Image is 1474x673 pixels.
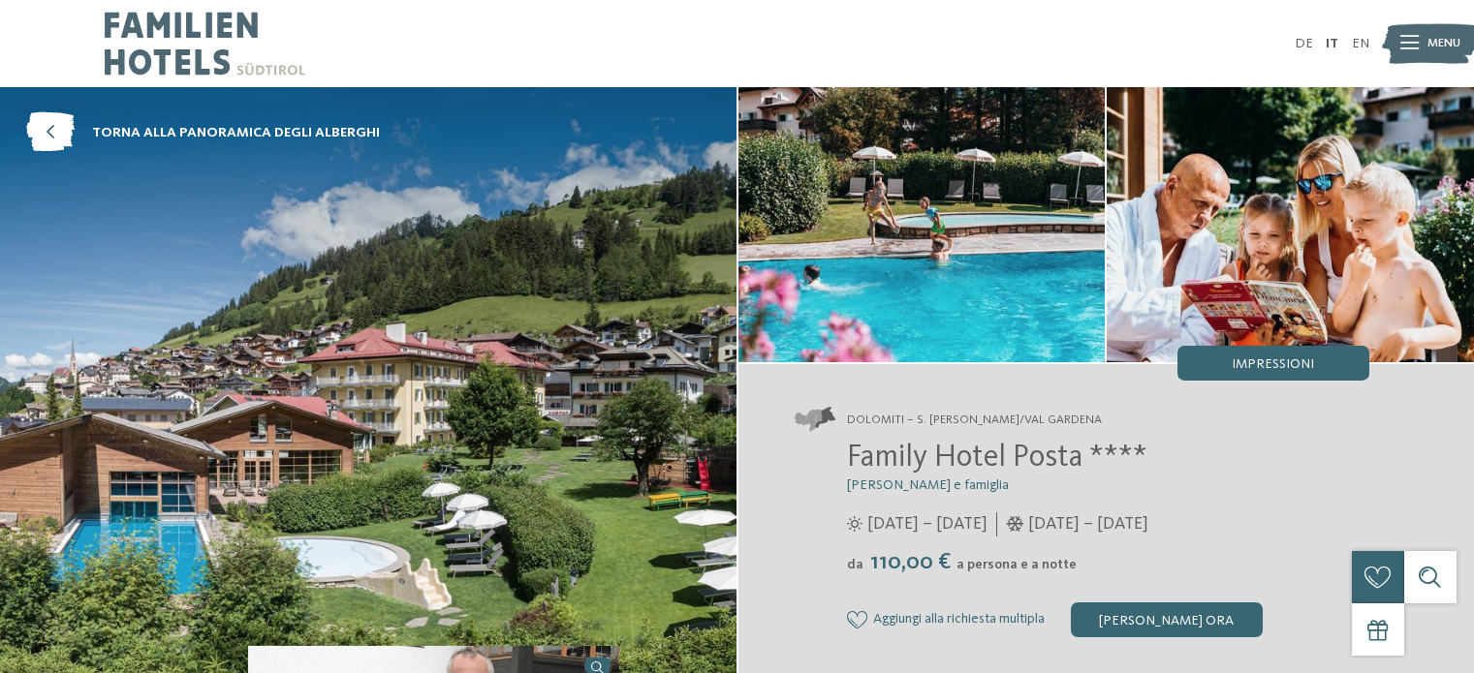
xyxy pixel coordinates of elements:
[847,412,1102,429] span: Dolomiti – S. [PERSON_NAME]/Val Gardena
[865,551,955,574] span: 110,00 €
[1427,35,1460,52] span: Menu
[738,87,1106,362] img: Family hotel in Val Gardena: un luogo speciale
[1295,37,1313,50] a: DE
[1006,516,1024,532] i: Orari d'apertura inverno
[1107,87,1474,362] img: Family hotel in Val Gardena: un luogo speciale
[867,512,988,536] span: [DATE] – [DATE]
[1326,37,1338,50] a: IT
[1352,37,1369,50] a: EN
[847,516,862,532] i: Orari d'apertura estate
[957,558,1077,571] span: a persona e a notte
[847,558,863,571] span: da
[1071,602,1263,637] div: [PERSON_NAME] ora
[1028,512,1148,536] span: [DATE] – [DATE]
[847,443,1147,474] span: Family Hotel Posta ****
[873,612,1045,627] span: Aggiungi alla richiesta multipla
[92,123,380,142] span: torna alla panoramica degli alberghi
[26,113,380,153] a: torna alla panoramica degli alberghi
[1232,357,1314,371] span: Impressioni
[847,478,1009,492] span: [PERSON_NAME] e famiglia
